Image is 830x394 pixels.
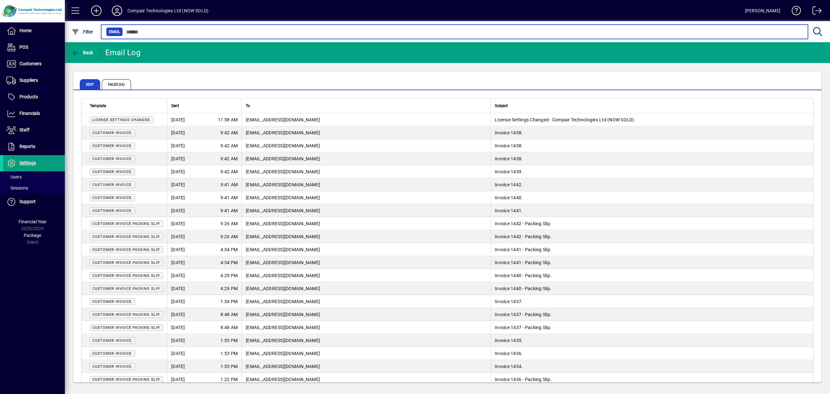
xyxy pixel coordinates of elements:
[220,194,238,201] span: 9:41 AM
[171,220,185,227] span: [DATE]
[18,219,47,224] span: Financial Year
[220,220,238,227] span: 9:26 AM
[24,233,41,238] span: Package
[3,72,65,89] a: Suppliers
[246,377,320,382] span: [EMAIL_ADDRESS][DOMAIN_NAME]
[745,6,780,16] div: [PERSON_NAME]
[92,196,133,200] span: Customer Invoice.
[80,79,100,90] span: Sent
[220,272,238,279] span: 4:29 PM
[220,259,238,266] span: 4:34 PM
[171,155,185,162] span: [DATE]
[220,363,238,370] span: 1:53 PM
[220,337,238,344] span: 1:53 PM
[220,142,238,149] span: 9:42 AM
[72,29,93,34] span: Filter
[495,102,508,109] span: Subject
[171,376,185,383] span: [DATE]
[19,111,40,116] span: Financials
[220,246,238,253] span: 4:34 PM
[3,182,65,193] a: Sessions
[90,102,106,109] span: Template
[220,324,238,331] span: 8:48 AM
[246,247,320,252] span: [EMAIL_ADDRESS][DOMAIN_NAME]
[3,56,65,72] a: Customers
[246,286,320,291] span: [EMAIL_ADDRESS][DOMAIN_NAME]
[220,129,238,136] span: 9:42 AM
[127,6,208,16] div: Compair Technologies Ltd (NOW SOLD)
[246,260,320,265] span: [EMAIL_ADDRESS][DOMAIN_NAME]
[220,233,238,240] span: 9:26 AM
[92,313,160,317] span: Customer Invoice Packing Slip.
[246,102,487,109] div: To
[495,102,805,109] div: Subject
[92,274,160,278] span: Customer Invoice Packing Slip.
[246,156,320,161] span: [EMAIL_ADDRESS][DOMAIN_NAME]
[92,209,133,213] span: Customer Invoice.
[3,39,65,55] a: POS
[72,50,93,55] span: Back
[92,170,133,174] span: Customer Invoice.
[495,273,551,278] span: Invoice 1440 - Packing Slip.
[246,208,320,213] span: [EMAIL_ADDRESS][DOMAIN_NAME]
[3,105,65,122] a: Financials
[220,155,238,162] span: 9:42 AM
[808,1,822,22] a: Logout
[171,194,185,201] span: [DATE]
[171,337,185,344] span: [DATE]
[495,182,523,187] span: Invoice 1442.
[92,157,133,161] span: Customer Invoice.
[92,364,133,369] span: Customer Invoice.
[6,185,28,191] span: Sessions
[495,325,551,330] span: Invoice 1437 - Packing Slip.
[246,169,320,174] span: [EMAIL_ADDRESS][DOMAIN_NAME]
[171,233,185,240] span: [DATE]
[495,286,551,291] span: Invoice 1440 - Packing Slip.
[19,28,31,33] span: Home
[495,221,551,226] span: Invoice 1442 - Packing Slip.
[19,61,41,66] span: Customers
[220,285,238,292] span: 4:29 PM
[246,195,320,200] span: [EMAIL_ADDRESS][DOMAIN_NAME]
[246,130,320,135] span: [EMAIL_ADDRESS][DOMAIN_NAME]
[171,272,185,279] span: [DATE]
[171,102,238,109] div: Sent
[3,122,65,138] a: Staff
[246,221,320,226] span: [EMAIL_ADDRESS][DOMAIN_NAME]
[220,376,238,383] span: 1:22 PM
[787,1,801,22] a: Knowledge Base
[92,261,160,265] span: Customer Invoice Packing Slip.
[495,143,523,148] span: Invoice 1438.
[3,194,65,210] a: Support
[92,235,160,239] span: Customer Invoice Packing Slip.
[92,118,151,122] span: License Settings Changed.
[107,5,127,17] button: Profile
[495,195,523,200] span: Invoice 1440.
[105,47,140,58] div: Email Log
[246,351,320,356] span: [EMAIL_ADDRESS][DOMAIN_NAME]
[246,325,320,330] span: [EMAIL_ADDRESS][DOMAIN_NAME]
[171,298,185,305] span: [DATE]
[495,130,523,135] span: Invoice 1438.
[495,156,523,161] span: Invoice 1438.
[246,299,320,304] span: [EMAIL_ADDRESS][DOMAIN_NAME]
[171,350,185,357] span: [DATE]
[495,260,551,265] span: Invoice 1441 - Packing Slip.
[495,169,523,174] span: Invoice 1439.
[495,338,523,343] span: Invoice 1435.
[92,377,160,382] span: Customer Invoice Packing Slip.
[92,222,160,226] span: Customer Invoice Packing Slip.
[171,285,185,292] span: [DATE]
[171,207,185,214] span: [DATE]
[19,44,28,50] span: POS
[246,117,320,122] span: [EMAIL_ADDRESS][DOMAIN_NAME]
[3,89,65,105] a: Products
[171,311,185,318] span: [DATE]
[495,247,551,252] span: Invoice 1441 - Packing Slip.
[246,312,320,317] span: [EMAIL_ADDRESS][DOMAIN_NAME]
[19,144,35,149] span: Reports
[92,248,160,252] span: Customer Invoice Packing Slip.
[6,174,22,179] span: Users
[495,312,551,317] span: Invoice 1437 - Packing Slip.
[246,102,250,109] span: To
